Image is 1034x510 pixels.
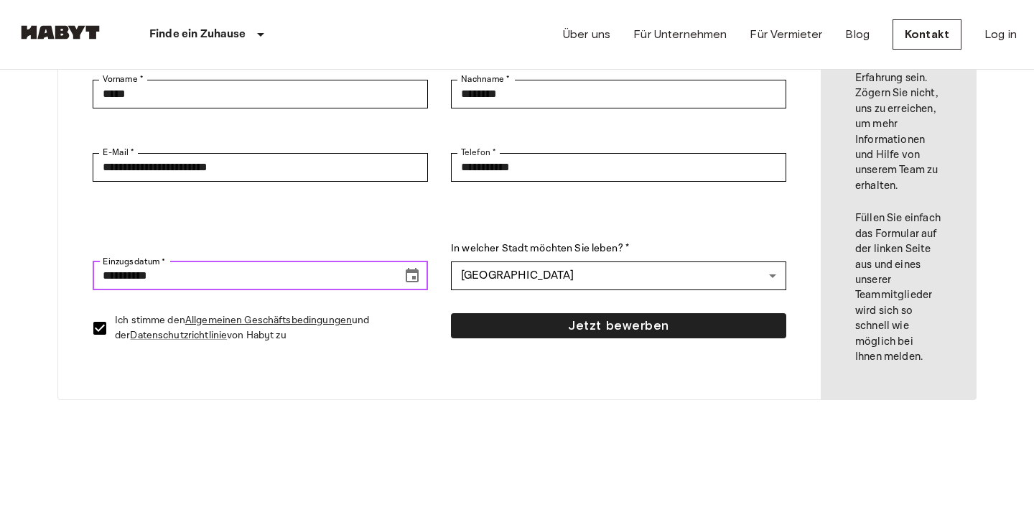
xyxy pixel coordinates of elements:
[750,26,822,43] a: Für Vermieter
[451,241,786,256] label: In welcher Stadt möchten Sie leben? *
[855,9,941,193] p: Ein Haus zu finden, kann eine entmutigende und frustrierende Erfahrung sein. Zögern Sie nicht, un...
[563,26,610,43] a: Über uns
[130,329,227,342] a: Datenschutzrichtlinie
[185,314,352,327] a: Allgemeinen Geschäftsbedingungen
[149,26,246,43] p: Finde ein Zuhause
[893,19,961,50] a: Kontakt
[115,313,416,343] p: Ich stimme den und der von Habyt zu
[984,26,1017,43] a: Log in
[103,255,166,268] label: Einzugsdatum
[451,313,786,338] button: Jetzt bewerben
[103,147,134,159] label: E-Mail *
[398,261,427,290] button: Choose date, selected date is Sep 18, 2025
[461,73,510,85] label: Nachname *
[17,25,103,40] img: Habyt
[633,26,727,43] a: Für Unternehmen
[845,26,870,43] a: Blog
[855,210,941,364] p: Füllen Sie einfach das Formular auf der linken Seite aus und eines unserer Teammitglieder wird si...
[103,73,144,85] label: Vorname *
[451,261,786,290] div: [GEOGRAPHIC_DATA]
[461,147,495,159] label: Telefon *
